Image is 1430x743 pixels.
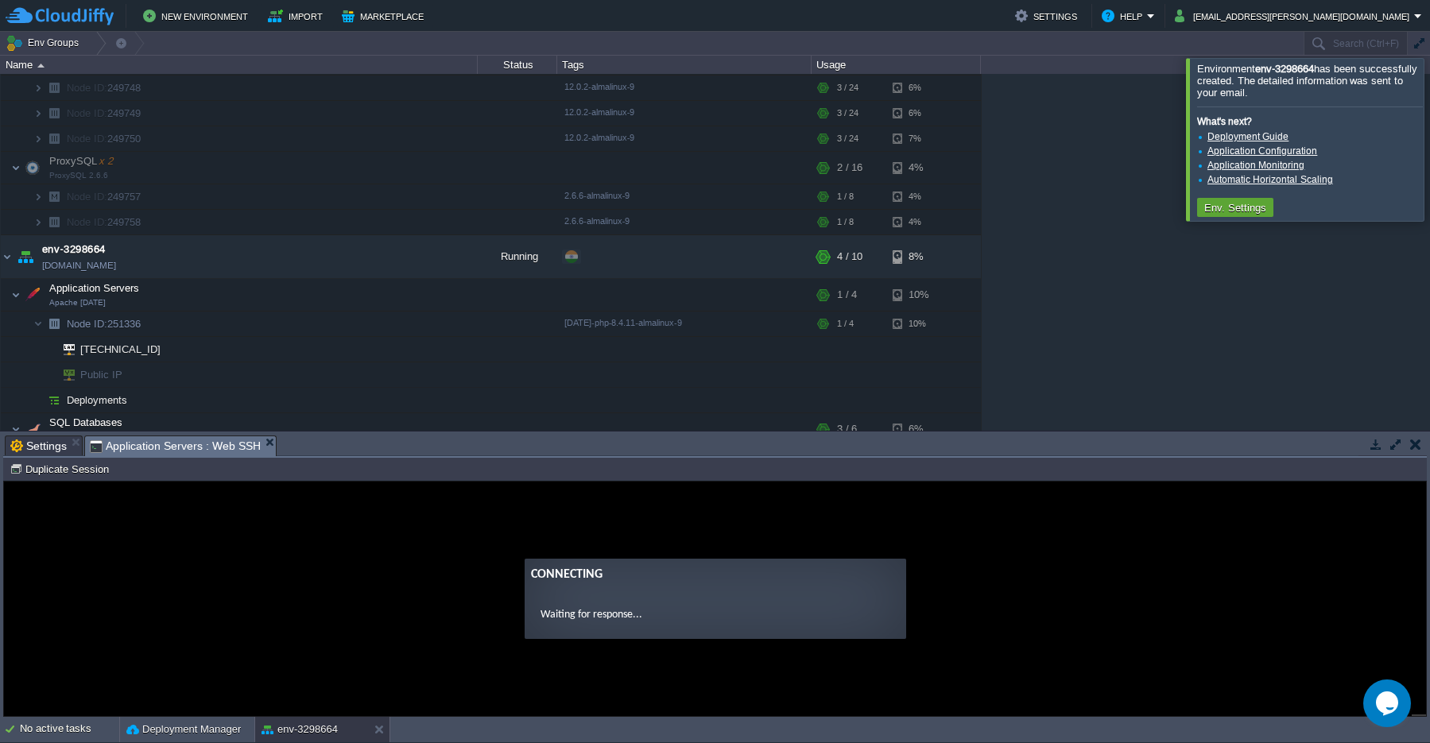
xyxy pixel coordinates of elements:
[11,413,21,445] img: AMDAwAAAACH5BAEAAAAALAAAAAABAAEAAAICRAEAOw==
[837,184,854,209] div: 1 / 8
[65,190,143,203] a: Node ID:249757
[893,413,944,445] div: 6%
[1102,6,1147,25] button: Help
[48,155,115,167] a: ProxySQLx 2ProxySQL 2.6.6
[49,298,106,308] span: Apache [DATE]
[21,152,44,184] img: AMDAwAAAACH5BAEAAAAALAAAAAABAAEAAAICRAEAOw==
[812,56,980,74] div: Usage
[893,126,944,151] div: 7%
[79,362,125,387] span: Public IP
[1207,160,1304,171] a: Application Monitoring
[43,312,65,336] img: AMDAwAAAACH5BAEAAAAALAAAAAABAAEAAAICRAEAOw==
[48,416,125,428] a: SQL Databases
[837,152,862,184] div: 2 / 16
[42,257,116,273] a: [DOMAIN_NAME]
[11,279,21,311] img: AMDAwAAAACH5BAEAAAAALAAAAAABAAEAAAICRAEAOw==
[97,155,113,167] span: x 2
[1199,200,1271,215] button: Env. Settings
[42,242,106,257] a: env-3298664
[479,56,556,74] div: Status
[837,312,854,336] div: 1 / 4
[564,107,634,117] span: 12.0.2-almalinux-9
[126,722,241,737] button: Deployment Manager
[268,6,327,25] button: Import
[893,312,944,336] div: 10%
[1175,6,1414,25] button: [EMAIL_ADDRESS][PERSON_NAME][DOMAIN_NAME]
[33,75,43,100] img: AMDAwAAAACH5BAEAAAAALAAAAAABAAEAAAICRAEAOw==
[837,413,857,445] div: 3 / 6
[11,152,21,184] img: AMDAwAAAACH5BAEAAAAALAAAAAABAAEAAAICRAEAOw==
[65,81,143,95] a: Node ID:249748
[1197,116,1252,127] b: What's next?
[79,369,125,381] a: Public IP
[48,282,141,294] a: Application ServersApache [DATE]
[79,343,163,355] a: [TECHNICAL_ID]
[342,6,428,25] button: Marketplace
[21,413,44,445] img: AMDAwAAAACH5BAEAAAAALAAAAAABAAEAAAICRAEAOw==
[837,101,858,126] div: 3 / 24
[37,64,45,68] img: AMDAwAAAACH5BAEAAAAALAAAAAABAAEAAAICRAEAOw==
[52,337,75,362] img: AMDAwAAAACH5BAEAAAAALAAAAAABAAEAAAICRAEAOw==
[21,279,44,311] img: AMDAwAAAACH5BAEAAAAALAAAAAABAAEAAAICRAEAOw==
[67,133,107,145] span: Node ID:
[564,191,630,200] span: 2.6.6-almalinux-9
[564,133,634,142] span: 12.0.2-almalinux-9
[65,81,143,95] span: 249748
[143,6,253,25] button: New Environment
[262,722,338,737] button: env-3298664
[52,362,75,387] img: AMDAwAAAACH5BAEAAAAALAAAAAABAAEAAAICRAEAOw==
[33,101,43,126] img: AMDAwAAAACH5BAEAAAAALAAAAAABAAEAAAICRAEAOw==
[837,235,862,278] div: 4 / 10
[837,210,854,234] div: 1 / 8
[1255,63,1314,75] b: env-3298664
[1207,145,1317,157] a: Application Configuration
[558,56,811,74] div: Tags
[43,75,65,100] img: AMDAwAAAACH5BAEAAAAALAAAAAABAAEAAAICRAEAOw==
[65,317,143,331] span: 251336
[33,388,43,412] img: AMDAwAAAACH5BAEAAAAALAAAAAABAAEAAAICRAEAOw==
[893,184,944,209] div: 4%
[14,235,37,278] img: AMDAwAAAACH5BAEAAAAALAAAAAABAAEAAAICRAEAOw==
[33,312,43,336] img: AMDAwAAAACH5BAEAAAAALAAAAAABAAEAAAICRAEAOw==
[65,393,130,407] a: Deployments
[90,436,261,456] span: Application Servers : Web SSH
[33,210,43,234] img: AMDAwAAAACH5BAEAAAAALAAAAAABAAEAAAICRAEAOw==
[65,317,143,331] a: Node ID:251336
[65,132,143,145] span: 249750
[2,56,477,74] div: Name
[1207,174,1333,185] a: Automatic Horizontal Scaling
[1197,63,1417,99] span: Environment has been successfully created. The detailed information was sent to your email.
[6,32,84,54] button: Env Groups
[478,235,557,278] div: Running
[43,126,65,151] img: AMDAwAAAACH5BAEAAAAALAAAAAABAAEAAAICRAEAOw==
[43,362,52,387] img: AMDAwAAAACH5BAEAAAAALAAAAAABAAEAAAICRAEAOw==
[837,279,857,311] div: 1 / 4
[893,235,944,278] div: 8%
[33,184,43,209] img: AMDAwAAAACH5BAEAAAAALAAAAAABAAEAAAICRAEAOw==
[564,216,630,226] span: 2.6.6-almalinux-9
[67,82,107,94] span: Node ID:
[1015,6,1082,25] button: Settings
[43,101,65,126] img: AMDAwAAAACH5BAEAAAAALAAAAAABAAEAAAICRAEAOw==
[10,436,67,455] span: Settings
[564,318,682,327] span: [DATE]-php-8.4.11-almalinux-9
[33,126,43,151] img: AMDAwAAAACH5BAEAAAAALAAAAAABAAEAAAICRAEAOw==
[43,337,52,362] img: AMDAwAAAACH5BAEAAAAALAAAAAABAAEAAAICRAEAOw==
[43,388,65,412] img: AMDAwAAAACH5BAEAAAAALAAAAAABAAEAAAICRAEAOw==
[837,126,858,151] div: 3 / 24
[67,216,107,228] span: Node ID:
[65,106,143,120] span: 249749
[65,190,143,203] span: 249757
[1363,679,1414,727] iframe: chat widget
[893,279,944,311] div: 10%
[1,235,14,278] img: AMDAwAAAACH5BAEAAAAALAAAAAABAAEAAAICRAEAOw==
[43,210,65,234] img: AMDAwAAAACH5BAEAAAAALAAAAAABAAEAAAICRAEAOw==
[893,152,944,184] div: 4%
[893,75,944,100] div: 6%
[48,154,115,168] span: ProxySQL
[537,125,886,141] p: Waiting for response...
[1207,131,1289,142] a: Deployment Guide
[49,171,108,180] span: ProxySQL 2.6.6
